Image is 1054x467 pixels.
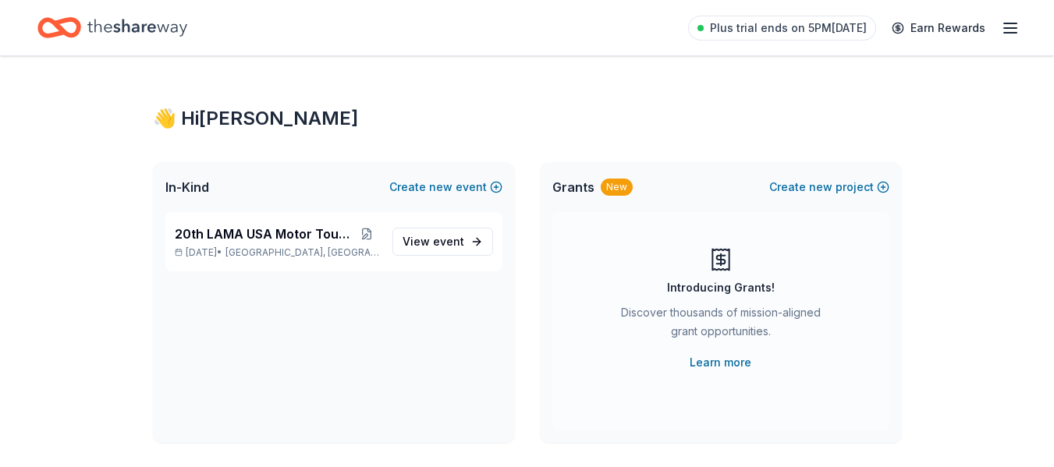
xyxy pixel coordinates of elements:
[882,14,995,42] a: Earn Rewards
[688,16,876,41] a: Plus trial ends on 5PM[DATE]
[392,228,493,256] a: View event
[175,225,354,243] span: 20th LAMA USA Motor Touring Rally
[175,246,380,259] p: [DATE] •
[667,278,775,297] div: Introducing Grants!
[389,178,502,196] button: Createnewevent
[433,235,464,248] span: event
[615,303,827,347] div: Discover thousands of mission-aligned grant opportunities.
[403,232,464,251] span: View
[429,178,452,196] span: new
[601,179,633,196] div: New
[37,9,187,46] a: Home
[710,19,867,37] span: Plus trial ends on 5PM[DATE]
[165,178,209,196] span: In-Kind
[769,178,889,196] button: Createnewproject
[690,353,751,372] a: Learn more
[552,178,594,196] span: Grants
[153,106,902,131] div: 👋 Hi [PERSON_NAME]
[225,246,379,259] span: [GEOGRAPHIC_DATA], [GEOGRAPHIC_DATA]
[809,178,832,196] span: new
